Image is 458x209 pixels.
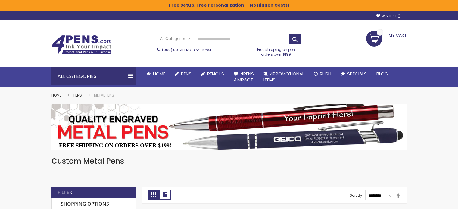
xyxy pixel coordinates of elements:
[181,71,192,77] span: Pens
[376,71,388,77] span: Blog
[148,190,159,200] strong: Grid
[347,71,367,77] span: Specials
[142,67,170,81] a: Home
[170,67,196,81] a: Pens
[160,36,190,41] span: All Categories
[51,67,136,85] div: All Categories
[251,45,301,57] div: Free shipping on pen orders over $199
[94,93,114,98] strong: Metal Pens
[51,104,407,150] img: Metal Pens
[196,67,229,81] a: Pencils
[162,48,211,53] span: - Call Now!
[58,189,72,196] strong: Filter
[320,71,331,77] span: Rush
[372,67,393,81] a: Blog
[229,67,259,87] a: 4Pens4impact
[234,71,254,83] span: 4Pens 4impact
[157,34,193,44] a: All Categories
[51,93,61,98] a: Home
[336,67,372,81] a: Specials
[309,67,336,81] a: Rush
[350,193,362,198] label: Sort By
[73,93,82,98] a: Pens
[376,14,400,18] a: Wishlist
[207,71,224,77] span: Pencils
[263,71,304,83] span: 4PROMOTIONAL ITEMS
[162,48,191,53] a: (888) 88-4PENS
[259,67,309,87] a: 4PROMOTIONALITEMS
[51,156,407,166] h1: Custom Metal Pens
[153,71,165,77] span: Home
[51,35,112,54] img: 4Pens Custom Pens and Promotional Products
